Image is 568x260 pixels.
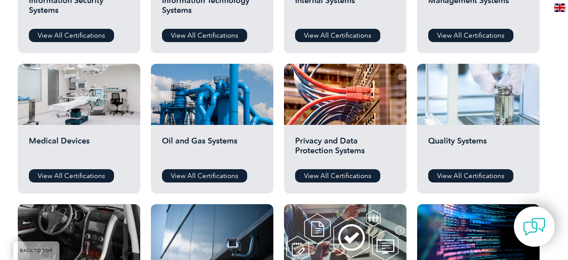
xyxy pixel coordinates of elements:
a: View All Certifications [162,169,247,182]
a: View All Certifications [29,169,114,182]
h2: Oil and Gas Systems [162,136,262,163]
a: View All Certifications [162,29,247,42]
a: View All Certifications [428,169,513,182]
a: BACK TO TOP [13,241,59,260]
h2: Privacy and Data Protection Systems [295,136,395,163]
h2: Medical Devices [29,136,129,163]
img: en [554,4,565,12]
a: View All Certifications [295,29,380,42]
img: contact-chat.png [523,216,545,238]
a: View All Certifications [29,29,114,42]
h2: Quality Systems [428,136,529,163]
a: View All Certifications [428,29,513,42]
a: View All Certifications [295,169,380,182]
